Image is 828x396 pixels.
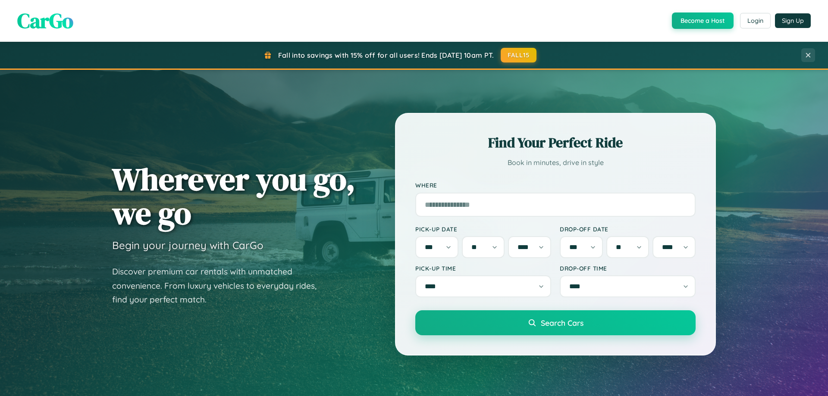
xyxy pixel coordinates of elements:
h3: Begin your journey with CarGo [112,239,263,252]
label: Pick-up Time [415,265,551,272]
button: Sign Up [775,13,811,28]
button: FALL15 [501,48,537,62]
p: Discover premium car rentals with unmatched convenience. From luxury vehicles to everyday rides, ... [112,265,328,307]
p: Book in minutes, drive in style [415,156,696,169]
label: Pick-up Date [415,225,551,233]
span: CarGo [17,6,73,35]
span: Search Cars [541,318,583,327]
button: Search Cars [415,310,696,335]
h1: Wherever you go, we go [112,162,355,230]
button: Login [740,13,771,28]
label: Drop-off Time [560,265,696,272]
button: Become a Host [672,12,734,29]
h2: Find Your Perfect Ride [415,133,696,152]
span: Fall into savings with 15% off for all users! Ends [DATE] 10am PT. [278,51,494,59]
label: Drop-off Date [560,225,696,233]
label: Where [415,182,696,189]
